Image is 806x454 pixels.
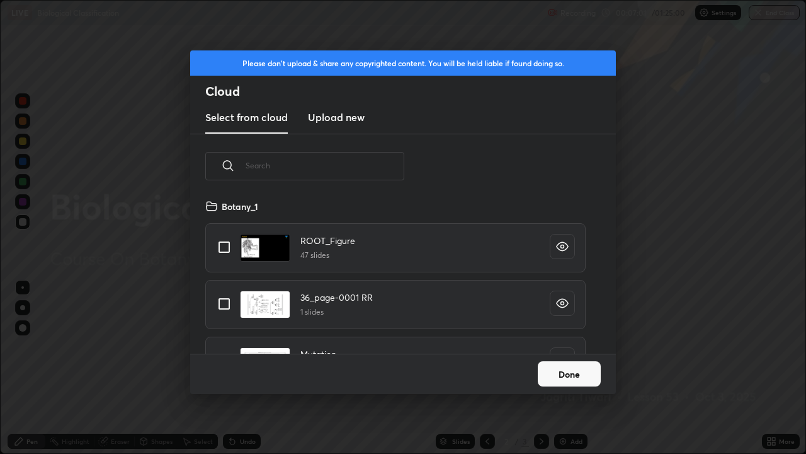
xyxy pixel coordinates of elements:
[205,110,288,125] h3: Select from cloud
[300,347,336,361] h4: Mutation
[190,50,616,76] div: Please don't upload & share any copyrighted content. You will be held liable if found doing so.
[205,83,616,100] h2: Cloud
[246,139,404,192] input: Search
[240,291,290,318] img: 1723891446A7YZOT.pdf
[240,234,290,262] img: 1723448702AOWUXX.pdf
[300,291,373,304] h4: 36_page-0001 RR
[240,347,290,375] img: 17238920661QMCWC.pdf
[300,234,355,247] h4: ROOT_Figure
[300,250,355,261] h5: 47 slides
[222,200,258,213] h4: Botany_1
[538,361,601,387] button: Done
[308,110,365,125] h3: Upload new
[300,306,373,318] h5: 1 slides
[190,195,601,354] div: grid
